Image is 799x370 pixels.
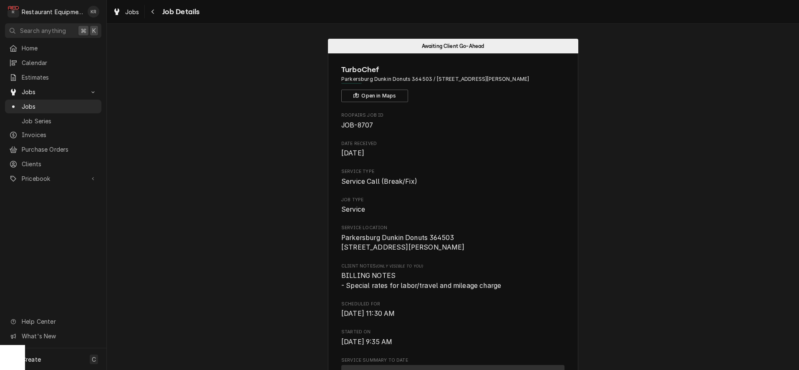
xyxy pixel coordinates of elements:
[22,145,97,154] span: Purchase Orders
[341,121,373,129] span: JOB-8707
[341,148,565,158] span: Date Received
[88,6,99,17] div: KR
[341,197,565,203] span: Job Type
[422,43,484,49] span: Awaiting Client Go-Ahead
[22,160,97,168] span: Clients
[125,7,139,16] span: Jobs
[341,329,565,335] span: Started On
[5,172,101,185] a: Go to Pricebook
[22,174,85,183] span: Pricebook
[341,140,565,158] div: Date Received
[160,6,200,17] span: Job Details
[8,6,19,17] div: Restaurant Equipment Diagnostics's Avatar
[341,75,565,83] span: Address
[341,64,565,75] span: Name
[22,356,41,363] span: Create
[22,102,97,111] span: Jobs
[341,271,565,290] span: [object Object]
[341,233,565,252] span: Service Location
[92,26,96,35] span: K
[341,309,565,319] span: Scheduled For
[146,5,160,18] button: Navigate back
[341,205,365,213] span: Service
[5,41,101,55] a: Home
[341,120,565,130] span: Roopairs Job ID
[22,117,97,125] span: Job Series
[341,234,465,252] span: Parkersburg Dunkin Donuts 364503 [STREET_ADDRESS][PERSON_NAME]
[22,130,97,139] span: Invoices
[341,338,392,346] span: [DATE] 9:35 AM
[22,44,97,52] span: Home
[22,332,96,340] span: What's New
[341,263,565,270] span: Client Notes
[5,70,101,84] a: Estimates
[88,6,99,17] div: Kelli Robinette's Avatar
[22,87,85,96] span: Jobs
[5,100,101,113] a: Jobs
[5,142,101,156] a: Purchase Orders
[341,225,565,252] div: Service Location
[341,205,565,215] span: Job Type
[376,264,423,268] span: (Only Visible to You)
[341,149,364,157] span: [DATE]
[341,140,565,147] span: Date Received
[341,310,395,317] span: [DATE] 11:30 AM
[22,7,83,16] div: Restaurant Equipment Diagnostics
[341,357,565,364] span: Service Summary To Date
[5,23,101,38] button: Search anything⌘K
[341,64,565,102] div: Client Information
[5,114,101,128] a: Job Series
[22,58,97,67] span: Calendar
[328,39,578,53] div: Status
[5,329,101,343] a: Go to What's New
[341,301,565,319] div: Scheduled For
[8,6,19,17] div: R
[5,56,101,70] a: Calendar
[341,177,565,187] span: Service Type
[341,197,565,215] div: Job Type
[341,272,501,290] span: BILLING NOTES - Special rates for labor/travel and mileage charge
[22,73,97,82] span: Estimates
[341,225,565,231] span: Service Location
[22,317,96,326] span: Help Center
[20,26,66,35] span: Search anything
[81,26,86,35] span: ⌘
[341,337,565,347] span: Started On
[5,128,101,142] a: Invoices
[341,301,565,307] span: Scheduled For
[341,112,565,119] span: Roopairs Job ID
[341,263,565,291] div: [object Object]
[5,315,101,328] a: Go to Help Center
[341,329,565,347] div: Started On
[341,168,565,186] div: Service Type
[341,177,417,185] span: Service Call (Break/Fix)
[5,85,101,99] a: Go to Jobs
[92,355,96,364] span: C
[341,90,408,102] button: Open in Maps
[5,157,101,171] a: Clients
[341,112,565,130] div: Roopairs Job ID
[341,168,565,175] span: Service Type
[109,5,143,19] a: Jobs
